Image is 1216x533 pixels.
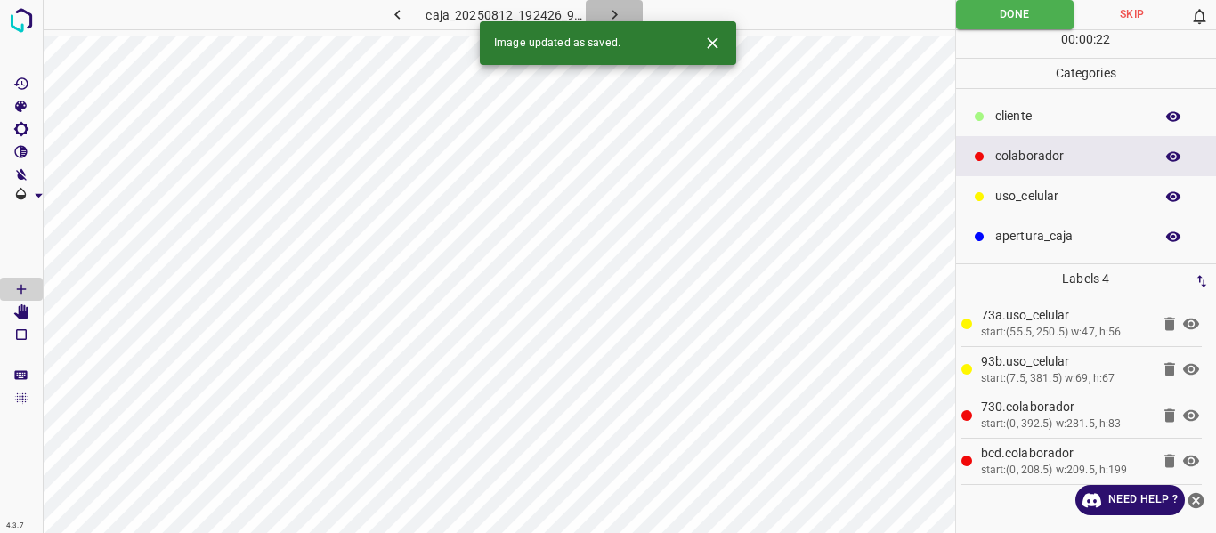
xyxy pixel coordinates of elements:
p: 22 [1096,30,1110,49]
p: 73a.uso_celular [981,306,1151,325]
p: apertura_caja [995,227,1145,246]
img: logo [5,4,37,36]
p: 00 [1061,30,1075,49]
div: 4.3.7 [2,519,28,533]
p: colaborador [995,147,1145,166]
button: close-help [1185,485,1207,515]
span: Image updated as saved. [494,36,620,52]
div: start:(7.5, 381.5) w:69, h:67 [981,371,1151,387]
button: Close [696,27,729,60]
p: bcd.colaborador [981,444,1151,463]
p: 93b.uso_celular [981,352,1151,371]
h6: caja_20250812_192426_929261.jpg [426,4,586,29]
div: : : [1061,30,1110,58]
p: 00 [1079,30,1093,49]
div: start:(55.5, 250.5) w:47, h:56 [981,325,1151,341]
div: start:(0, 392.5) w:281.5, h:83 [981,416,1151,432]
div: start:(0, 208.5) w:209.5, h:199 [981,463,1151,479]
p: ​​cliente [995,107,1145,125]
p: 730.colaborador [981,398,1151,416]
p: Labels 4 [961,264,1212,294]
p: uso_celular [995,187,1145,206]
a: Need Help ? [1075,485,1185,515]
